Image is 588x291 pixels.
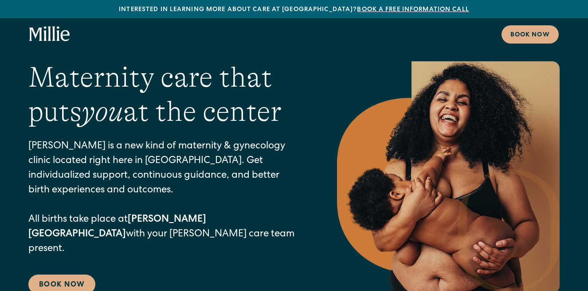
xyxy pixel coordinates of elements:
[28,60,302,129] h1: Maternity care that puts at the center
[502,25,559,44] a: Book now
[28,140,302,257] p: [PERSON_NAME] is a new kind of maternity & gynecology clinic located right here in [GEOGRAPHIC_DA...
[82,96,123,128] em: you
[357,7,469,13] a: Book a free information call
[29,26,70,42] a: home
[510,31,550,40] div: Book now
[28,215,206,239] strong: [PERSON_NAME][GEOGRAPHIC_DATA]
